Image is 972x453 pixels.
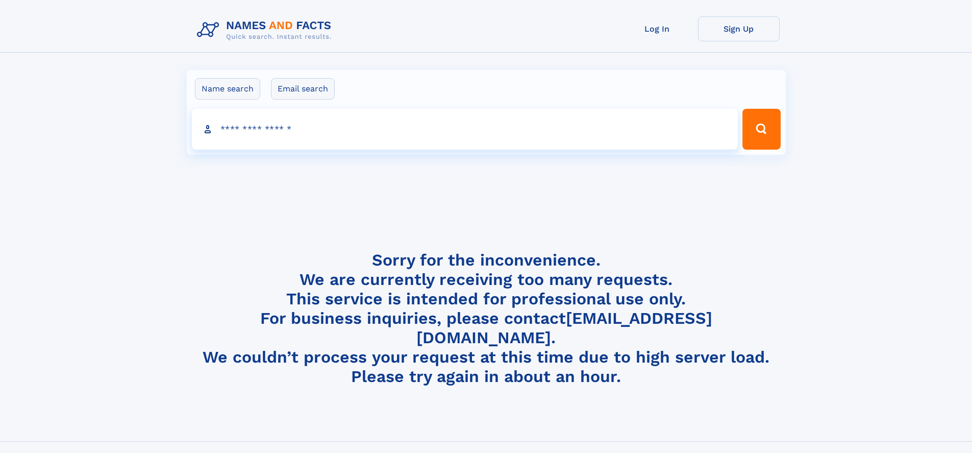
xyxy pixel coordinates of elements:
[698,16,780,41] a: Sign Up
[192,109,738,150] input: search input
[193,250,780,387] h4: Sorry for the inconvenience. We are currently receiving too many requests. This service is intend...
[616,16,698,41] a: Log In
[416,308,712,347] a: [EMAIL_ADDRESS][DOMAIN_NAME]
[271,78,335,100] label: Email search
[193,16,340,44] img: Logo Names and Facts
[195,78,260,100] label: Name search
[742,109,780,150] button: Search Button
